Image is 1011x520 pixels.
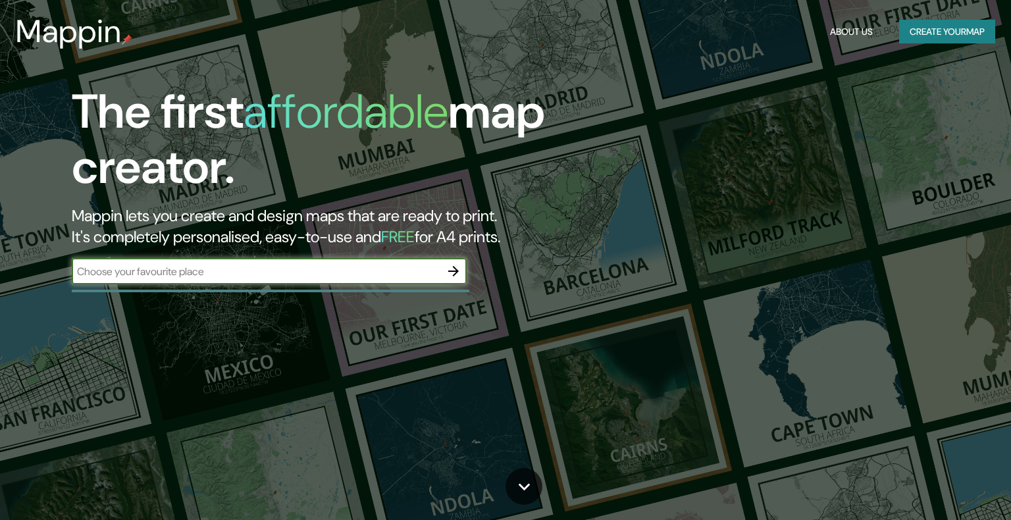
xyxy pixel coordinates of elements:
[825,20,878,44] button: About Us
[381,226,415,247] h5: FREE
[122,34,132,45] img: mappin-pin
[72,205,577,247] h2: Mappin lets you create and design maps that are ready to print. It's completely personalised, eas...
[72,84,577,205] h1: The first map creator.
[16,13,122,50] h3: Mappin
[72,264,440,279] input: Choose your favourite place
[244,81,448,142] h1: affordable
[899,20,995,44] button: Create yourmap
